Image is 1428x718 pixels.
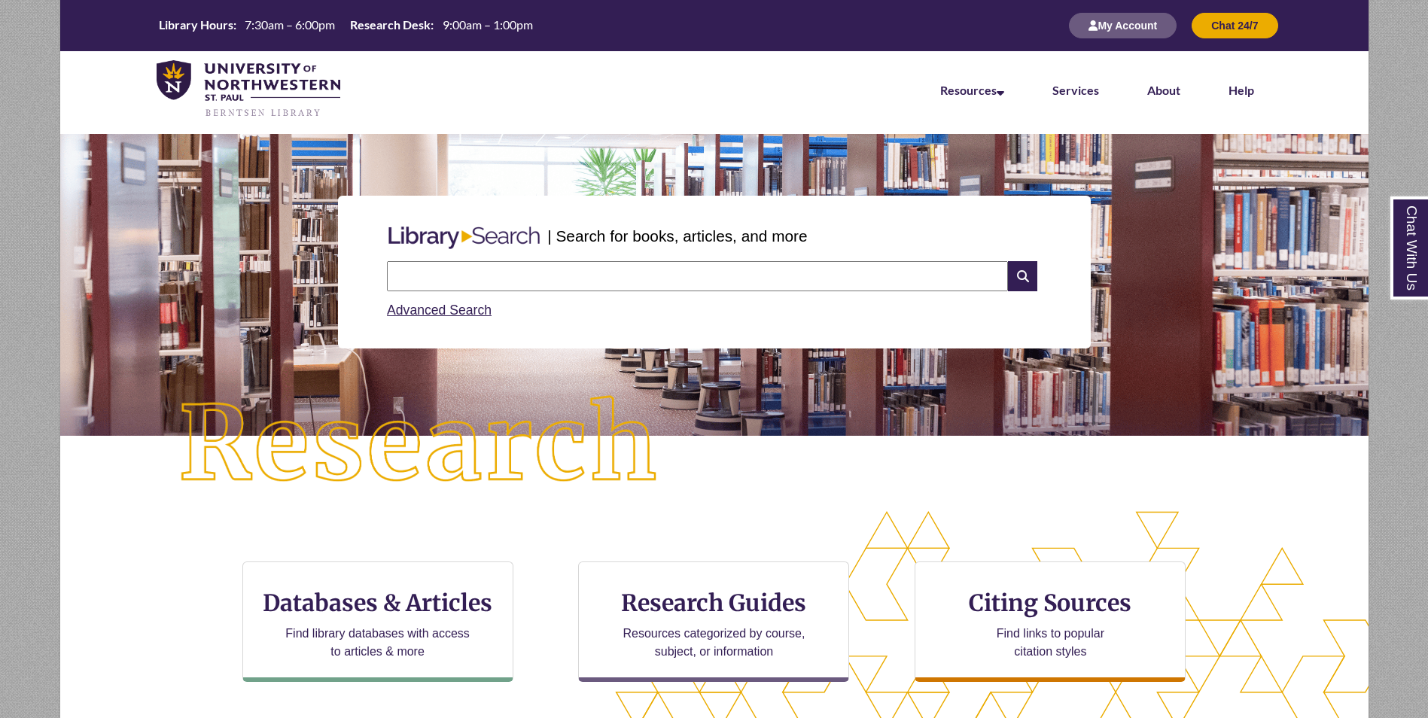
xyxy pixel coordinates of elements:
button: Chat 24/7 [1192,13,1277,38]
a: Research Guides Resources categorized by course, subject, or information [578,561,849,682]
span: 7:30am – 6:00pm [245,17,335,32]
h3: Databases & Articles [255,589,501,617]
a: Hours Today [153,17,539,35]
a: Citing Sources Find links to popular citation styles [915,561,1186,682]
a: Help [1229,83,1254,97]
h3: Citing Sources [959,589,1143,617]
p: Find library databases with access to articles & more [279,625,476,661]
p: | Search for books, articles, and more [547,224,807,248]
a: Advanced Search [387,303,492,318]
button: My Account [1069,13,1177,38]
a: Resources [940,83,1004,97]
img: Research [125,342,714,547]
span: 9:00am – 1:00pm [443,17,533,32]
a: About [1147,83,1180,97]
img: Libary Search [381,221,547,255]
a: Chat 24/7 [1192,19,1277,32]
table: Hours Today [153,17,539,33]
img: UNWSP Library Logo [157,60,341,119]
p: Resources categorized by course, subject, or information [616,625,812,661]
h3: Research Guides [591,589,836,617]
th: Research Desk: [344,17,436,33]
i: Search [1008,261,1037,291]
p: Find links to popular citation styles [977,625,1124,661]
a: Services [1052,83,1099,97]
a: My Account [1069,19,1177,32]
th: Library Hours: [153,17,239,33]
a: Databases & Articles Find library databases with access to articles & more [242,561,513,682]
